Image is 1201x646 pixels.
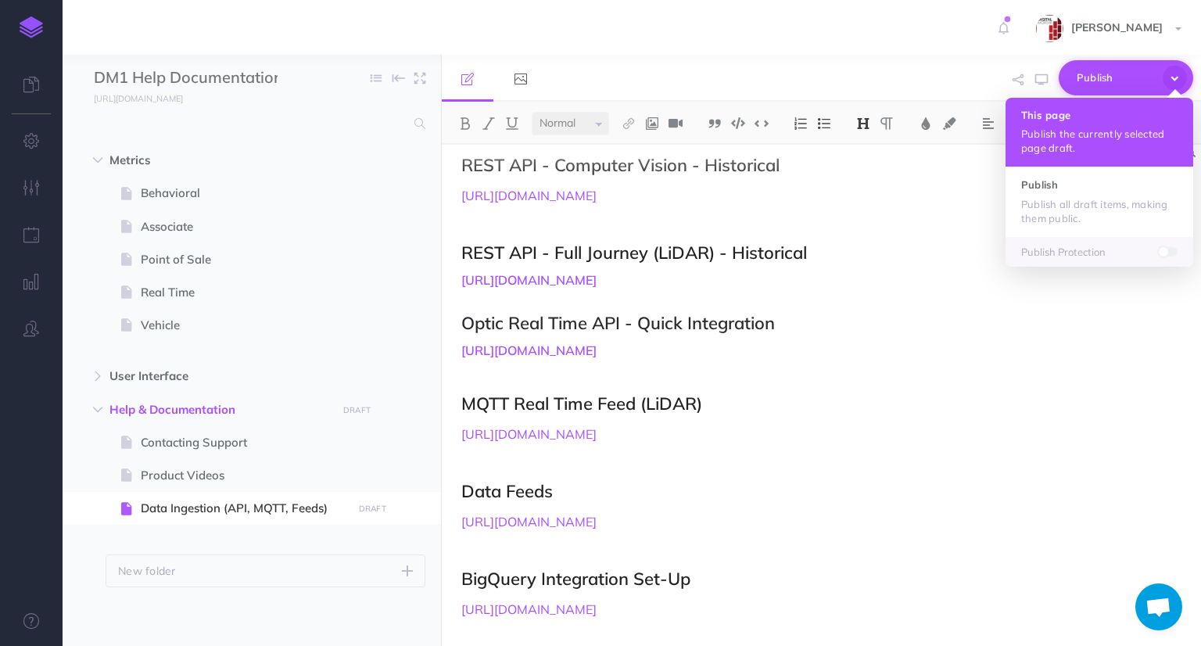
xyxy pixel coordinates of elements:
h4: This page [1021,109,1178,120]
h2: REST API - Full Journey (LiDAR) - Historical [461,243,953,262]
img: Text background color button [942,117,956,130]
img: Unordered list button [817,117,831,130]
img: Headings dropdown button [856,117,870,130]
h2: Data Feeds [461,482,953,501]
p: New folder [118,562,176,580]
img: Add video button [669,117,683,130]
small: DRAFT [359,504,386,514]
span: Behavioral [141,184,347,203]
input: Documentation Name [94,66,278,90]
span: Vehicle [141,316,347,335]
button: Publish Publish all draft items, making them public. [1006,167,1193,236]
img: Text color button [919,117,933,130]
img: Add image button [645,117,659,130]
span: Associate [141,217,347,236]
span: User Interface [109,367,328,386]
img: Link button [622,117,636,130]
h4: Publish [1021,179,1178,190]
p: Publish the currently selected page draft. [1021,127,1178,155]
span: Metrics [109,151,328,170]
h2: REST API - Computer Vision - Historical [461,156,953,174]
img: Blockquote button [708,117,722,130]
p: Publish all draft items, making them public. [1021,197,1178,225]
a: [URL][DOMAIN_NAME] [461,343,597,358]
a: [URL][DOMAIN_NAME] [461,426,597,442]
img: Alignment dropdown menu button [981,117,995,130]
span: [PERSON_NAME] [1063,20,1171,34]
input: Search [94,109,405,138]
p: Publish Protection [1021,245,1178,259]
button: Publish [1059,60,1193,95]
span: Real Time [141,283,347,302]
span: Help & Documentation [109,400,328,419]
img: Bold button [458,117,472,130]
a: [URL][DOMAIN_NAME] [461,188,597,203]
span: Point of Sale [141,250,347,269]
img: 963b7845a8a497f0a7f4e6d236d6f81b.jpg [1036,15,1063,42]
a: [URL][DOMAIN_NAME] [461,272,597,288]
img: Italic button [482,117,496,130]
span: Contacting Support [141,433,347,452]
span: Publish [1077,66,1155,90]
span: Optic Real Time API - Quick Integration [461,312,775,334]
span: Product Videos [141,466,347,485]
h2: MQTT Real Time Feed (LiDAR) [461,394,953,413]
a: [URL][DOMAIN_NAME] [63,90,199,106]
img: Underline button [505,117,519,130]
img: Inline code button [755,117,769,129]
a: [URL][DOMAIN_NAME] [461,514,597,529]
img: Paragraph button [880,117,894,130]
button: DRAFT [353,500,392,518]
small: DRAFT [343,405,371,415]
button: New folder [106,554,425,587]
button: This page Publish the currently selected page draft. [1006,98,1193,167]
span: Data Ingestion (API, MQTT, Feeds) [141,499,347,518]
img: Code block button [731,117,745,129]
div: Open chat [1135,583,1182,630]
a: [URL][DOMAIN_NAME] [461,601,597,617]
h2: BigQuery Integration Set-Up [461,569,953,588]
button: DRAFT [338,401,377,419]
small: [URL][DOMAIN_NAME] [94,93,183,104]
img: logo-mark.svg [20,16,43,38]
img: Ordered list button [794,117,808,130]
